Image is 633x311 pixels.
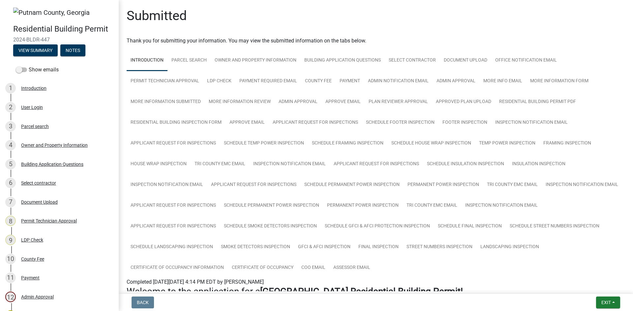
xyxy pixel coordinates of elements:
wm-modal-confirm: Summary [13,48,58,53]
div: Building Application Questions [21,162,83,167]
a: Tri County EMC email [403,195,461,216]
a: Temp Power Inspection [475,133,539,154]
a: More Information Submitted [127,91,205,113]
wm-modal-confirm: Notes [60,48,85,53]
a: House Wrap Inspection [127,154,191,175]
img: Putnam County, Georgia [13,8,90,17]
a: Certificate of Occupancy [228,257,297,278]
div: Document Upload [21,200,58,204]
span: Completed [DATE][DATE] 4:14 PM EDT by [PERSON_NAME] [127,279,264,285]
a: Tri County EMC email [191,154,249,175]
a: Introduction [127,50,167,71]
a: Permanent Power Inspection [404,174,483,195]
div: Admin Approval [21,295,54,299]
a: Insulation Inspection [508,154,569,175]
a: Schedule GFCI & AFCI Protection Inspection [321,216,434,237]
a: Admin Approval [275,91,321,113]
a: Applicant Request for Inspections [127,216,220,237]
button: Back [132,297,154,308]
div: 11 [5,272,16,283]
div: Owner and Property Information [21,143,88,147]
div: 9 [5,235,16,245]
a: Schedule Street Numbers Inspection [506,216,603,237]
button: Notes [60,44,85,56]
a: Inspection Notification Email [461,195,542,216]
button: Exit [596,297,620,308]
a: Schedule Temp Power Inspection [220,133,308,154]
a: Approve Email [226,112,269,133]
a: Select contractor [385,50,440,71]
a: Schedule Final Inspection [434,216,506,237]
div: 1 [5,83,16,93]
a: Residential Building Inspection Form [127,112,226,133]
a: Schedule Smoke Detectors Inspection [220,216,321,237]
a: Approve Email [321,91,365,113]
a: More Information Review [205,91,275,113]
strong: [GEOGRAPHIC_DATA] Residential Building Permit! [260,286,463,297]
div: Thank you for submitting your information. You may view the submitted information on the tabs below. [127,37,625,45]
div: LDP Check [21,238,43,242]
a: Certificate of Occupancy Information [127,257,228,278]
a: Office Notification Email [491,50,561,71]
div: 12 [5,292,16,302]
a: Schedule Footer Inspection [362,112,438,133]
h4: Residential Building Permit [13,24,113,34]
a: Residential Building Permit PDF [495,91,580,113]
div: County Fee [21,257,44,261]
a: Framing Inspection [539,133,595,154]
a: Owner and Property Information [211,50,300,71]
a: Admin Notification Email [364,71,433,92]
a: County Fee [301,71,336,92]
a: Plan Reviewer Approval [365,91,432,113]
a: Schedule Insulation Inspection [423,154,508,175]
a: Schedule House Wrap Inspection [387,133,475,154]
div: Introduction [21,86,46,91]
a: More Info Email [479,71,526,92]
div: 7 [5,197,16,207]
a: Inspection Notification Email [249,154,330,175]
a: Inspection Notification Email [491,112,572,133]
a: Applicant Request for Inspections [269,112,362,133]
a: Inspection Notification Email [127,174,207,195]
a: Admin Approval [433,71,479,92]
h1: Submitted [127,8,187,24]
div: User Login [21,105,43,110]
a: Street Numbers Inspection [403,237,476,258]
div: 2 [5,102,16,113]
a: Tri County EMC email [483,174,542,195]
a: Inspection Notification Email [542,174,622,195]
a: Applicant Request for Inspections [127,133,220,154]
a: Schedule Permanent Power Inspection [220,195,323,216]
a: Applicant Request for Inspections [127,195,220,216]
div: Payment [21,275,40,280]
a: Permanent Power Inspection [323,195,403,216]
div: 6 [5,178,16,188]
div: 8 [5,216,16,226]
div: 5 [5,159,16,169]
a: Permit Technician Approval [127,71,203,92]
a: Applicant Request for Inspections [330,154,423,175]
span: Exit [601,300,611,305]
a: Payment [336,71,364,92]
a: Applicant Request for Inspections [207,174,300,195]
div: Parcel search [21,124,49,129]
a: Building Application Questions [300,50,385,71]
a: Payment Required Email [235,71,301,92]
span: 2024-BLDR-447 [13,37,105,43]
div: Permit Technician Approval [21,219,77,223]
a: Final Inspection [354,237,403,258]
a: GFCI & AFCI Inspection [294,237,354,258]
div: 10 [5,254,16,264]
a: Smoke Detectors Inspection [217,237,294,258]
button: View Summary [13,44,58,56]
a: Footer Inspection [438,112,491,133]
a: Document Upload [440,50,491,71]
div: 3 [5,121,16,132]
div: 4 [5,140,16,150]
a: Schedule Permanent Power Inspection [300,174,404,195]
a: Approved Plan Upload [432,91,495,113]
a: Schedule Framing Inspection [308,133,387,154]
a: COO Email [297,257,329,278]
a: More Information Form [526,71,592,92]
a: Schedule Landscaping Inspection [127,237,217,258]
